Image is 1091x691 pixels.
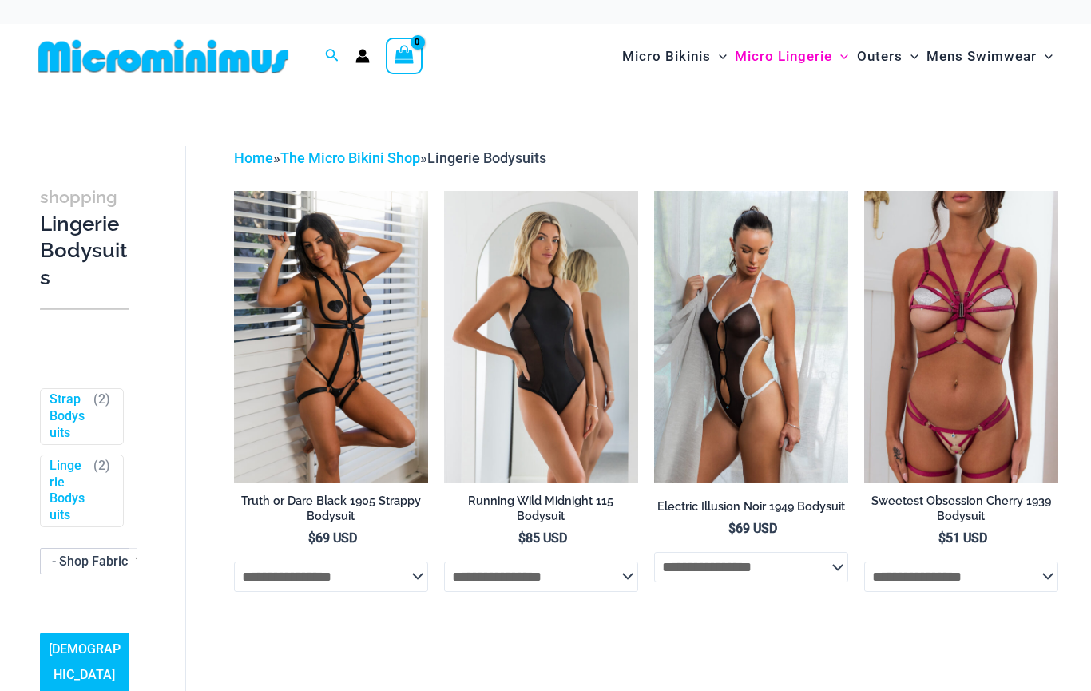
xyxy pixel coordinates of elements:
[832,36,848,77] span: Menu Toggle
[93,458,110,524] span: ( )
[40,183,129,292] h3: Lingerie Bodysuits
[444,494,638,523] h2: Running Wild Midnight 115 Bodysuit
[234,494,428,523] h2: Truth or Dare Black 1905 Strappy Bodysuit
[926,36,1037,77] span: Mens Swimwear
[654,191,848,483] img: Electric Illusion Noir 1949 Bodysuit 03
[654,499,848,520] a: Electric Illusion Noir 1949 Bodysuit
[444,494,638,530] a: Running Wild Midnight 115 Bodysuit
[50,458,86,524] a: Lingerie Bodysuits
[50,391,86,441] a: Strap Bodysuits
[234,191,428,483] img: Truth or Dare Black 1905 Bodysuit 611 Micro 07
[308,530,357,546] bdi: 69 USD
[1037,36,1053,77] span: Menu Toggle
[234,149,546,166] span: » »
[731,32,852,81] a: Micro LingerieMenu ToggleMenu Toggle
[427,149,546,166] span: Lingerie Bodysuits
[654,499,848,514] h2: Electric Illusion Noir 1949 Bodysuit
[32,38,295,74] img: MM SHOP LOGO FLAT
[40,548,152,574] span: - Shop Fabric Type
[325,46,339,66] a: Search icon link
[444,191,638,483] a: Running Wild Midnight 115 Bodysuit 02Running Wild Midnight 115 Bodysuit 12Running Wild Midnight 1...
[853,32,922,81] a: OutersMenu ToggleMenu Toggle
[234,191,428,483] a: Truth or Dare Black 1905 Bodysuit 611 Micro 07Truth or Dare Black 1905 Bodysuit 611 Micro 05Truth...
[864,191,1058,483] img: Sweetest Obsession Cherry 1129 Bra 6119 Bottom 1939 Bodysuit 09
[355,49,370,63] a: Account icon link
[864,494,1058,523] h2: Sweetest Obsession Cherry 1939 Bodysuit
[728,521,736,536] span: $
[386,38,423,74] a: View Shopping Cart, empty
[616,30,1059,83] nav: Site Navigation
[308,530,315,546] span: $
[938,530,946,546] span: $
[864,494,1058,530] a: Sweetest Obsession Cherry 1939 Bodysuit
[98,458,105,473] span: 2
[518,530,567,546] bdi: 85 USD
[864,191,1058,483] a: Sweetest Obsession Cherry 1129 Bra 6119 Bottom 1939 Bodysuit 09Sweetest Obsession Cherry 1129 Bra...
[654,191,848,483] a: Electric Illusion Noir 1949 Bodysuit 03Electric Illusion Noir 1949 Bodysuit 04Electric Illusion N...
[234,494,428,530] a: Truth or Dare Black 1905 Strappy Bodysuit
[857,36,903,77] span: Outers
[444,191,638,483] img: Running Wild Midnight 115 Bodysuit 02
[93,391,110,441] span: ( )
[40,187,117,207] span: shopping
[922,32,1057,81] a: Mens SwimwearMenu ToggleMenu Toggle
[903,36,918,77] span: Menu Toggle
[234,149,273,166] a: Home
[518,530,526,546] span: $
[728,521,777,536] bdi: 69 USD
[98,391,105,407] span: 2
[41,549,151,574] span: - Shop Fabric Type
[52,554,159,569] span: - Shop Fabric Type
[280,149,420,166] a: The Micro Bikini Shop
[938,530,987,546] bdi: 51 USD
[618,32,731,81] a: Micro BikinisMenu ToggleMenu Toggle
[711,36,727,77] span: Menu Toggle
[735,36,832,77] span: Micro Lingerie
[622,36,711,77] span: Micro Bikinis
